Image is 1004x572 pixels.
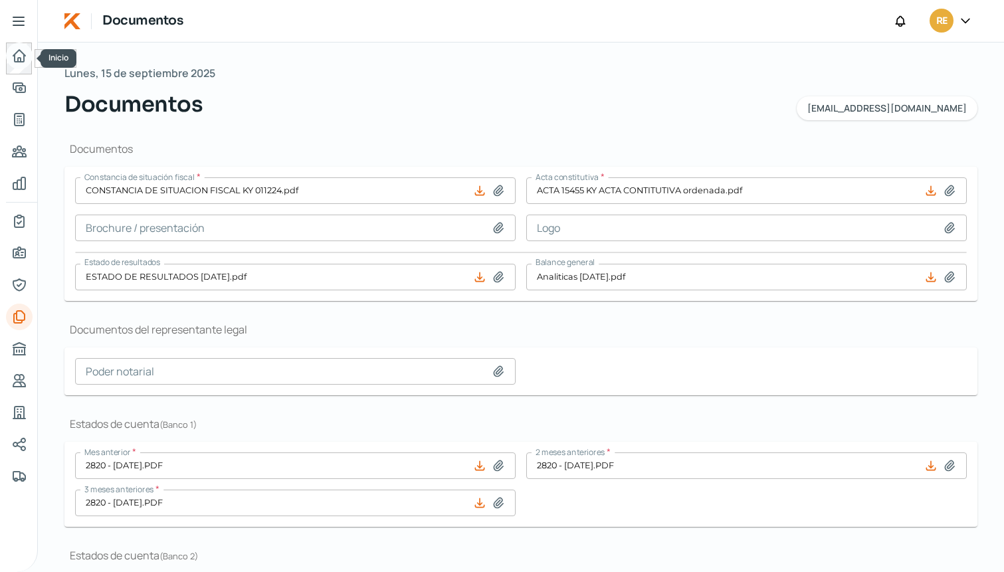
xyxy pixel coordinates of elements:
[6,106,33,133] a: Tus créditos
[6,272,33,298] a: Representantes
[159,550,198,562] span: ( Banco 2 )
[6,399,33,426] a: Industria
[84,171,195,183] span: Constancia de situación fiscal
[6,74,33,101] a: Adelantar facturas
[6,367,33,394] a: Referencias
[84,484,153,495] span: 3 meses anteriores
[6,431,33,458] a: Redes sociales
[64,88,203,120] span: Documentos
[6,463,33,490] a: Colateral
[536,256,595,268] span: Balance general
[84,446,130,458] span: Mes anterior
[536,446,605,458] span: 2 meses anteriores
[84,256,160,268] span: Estado de resultados
[6,304,33,330] a: Documentos
[6,170,33,197] a: Mis finanzas
[64,322,977,337] h1: Documentos del representante legal
[6,335,33,362] a: Buró de crédito
[536,171,599,183] span: Acta constitutiva
[64,142,977,156] h1: Documentos
[6,240,33,266] a: Información general
[936,13,947,29] span: RE
[102,11,183,31] h1: Documentos
[6,43,33,69] a: Inicio
[64,417,977,431] h1: Estados de cuenta
[6,208,33,235] a: Mi contrato
[6,138,33,165] a: Pago a proveedores
[64,64,215,83] span: Lunes, 15 de septiembre 2025
[159,419,197,430] span: ( Banco 1 )
[807,104,967,113] span: [EMAIL_ADDRESS][DOMAIN_NAME]
[64,548,977,563] h1: Estados de cuenta
[49,52,68,63] span: Inicio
